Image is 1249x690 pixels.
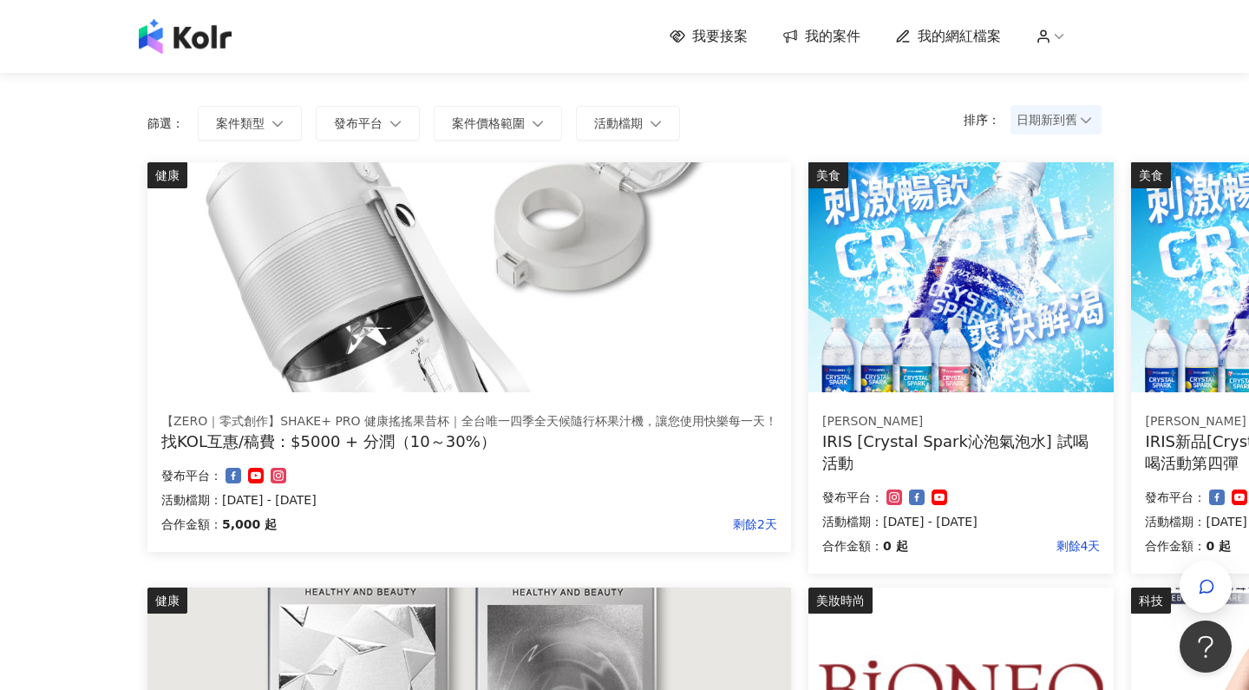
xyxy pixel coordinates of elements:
[822,430,1100,474] div: IRIS [Crystal Spark沁泡氣泡水] 試喝活動
[161,430,777,452] div: 找KOL互惠/稿費：$5000 + 分潤（10～30%）
[161,490,777,510] p: 活動檔期：[DATE] - [DATE]
[277,514,777,535] p: 剩餘2天
[434,106,562,141] button: 案件價格範圍
[452,116,525,130] span: 案件價格範圍
[147,162,791,392] img: 【ZERO｜零式創作】SHAKE+ pro 健康搖搖果昔杯｜全台唯一四季全天候隨行杯果汁機，讓您使用快樂每一天！
[883,536,908,556] p: 0 起
[147,588,187,614] div: 健康
[782,27,860,46] a: 我的案件
[1180,621,1232,673] iframe: Help Scout Beacon - Open
[808,162,1114,392] img: Crystal Spark 沁泡氣泡水
[822,487,883,508] p: 發布平台：
[139,19,232,54] img: logo
[692,27,748,46] span: 我要接案
[147,162,187,188] div: 健康
[1131,162,1171,188] div: 美食
[316,106,420,141] button: 發布平台
[222,514,277,535] p: 5,000 起
[964,113,1010,127] p: 排序：
[808,588,873,614] div: 美妝時尚
[1145,487,1206,508] p: 發布平台：
[805,27,860,46] span: 我的案件
[1206,536,1231,556] p: 0 起
[822,536,883,556] p: 合作金額：
[576,106,680,141] button: 活動檔期
[908,536,1101,556] p: 剩餘4天
[918,27,1001,46] span: 我的網紅檔案
[147,116,184,130] p: 篩選：
[808,162,848,188] div: 美食
[161,465,222,486] p: 發布平台：
[895,27,1001,46] a: 我的網紅檔案
[594,116,643,130] span: 活動檔期
[161,413,777,430] div: 【ZERO｜零式創作】SHAKE+ PRO 健康搖搖果昔杯｜全台唯一四季全天候隨行杯果汁機，讓您使用快樂每一天！
[334,116,383,130] span: 發布平台
[216,116,265,130] span: 案件類型
[670,27,748,46] a: 我要接案
[1017,107,1095,133] span: 日期新到舊
[161,514,222,535] p: 合作金額：
[1131,588,1171,614] div: 科技
[822,413,1100,430] div: [PERSON_NAME]
[198,106,302,141] button: 案件類型
[822,511,1100,532] p: 活動檔期：[DATE] - [DATE]
[1145,536,1206,556] p: 合作金額：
